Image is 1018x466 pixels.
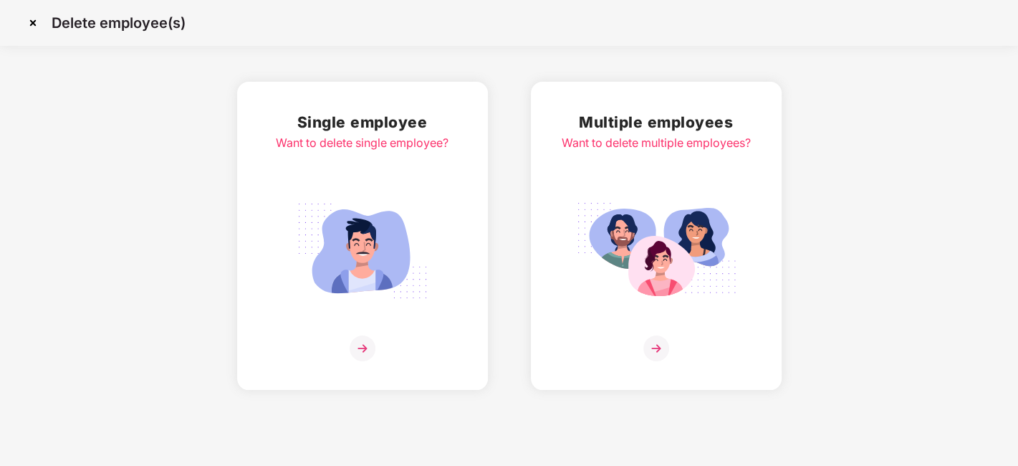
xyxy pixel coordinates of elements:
img: svg+xml;base64,PHN2ZyB4bWxucz0iaHR0cDovL3d3dy53My5vcmcvMjAwMC9zdmciIGlkPSJTaW5nbGVfZW1wbG95ZWUiIH... [282,195,443,307]
h2: Multiple employees [562,110,751,134]
h2: Single employee [276,110,448,134]
div: Want to delete single employee? [276,134,448,152]
img: svg+xml;base64,PHN2ZyB4bWxucz0iaHR0cDovL3d3dy53My5vcmcvMjAwMC9zdmciIHdpZHRoPSIzNiIgaGVpZ2h0PSIzNi... [350,336,375,361]
p: Delete employee(s) [52,14,186,32]
img: svg+xml;base64,PHN2ZyB4bWxucz0iaHR0cDovL3d3dy53My5vcmcvMjAwMC9zdmciIHdpZHRoPSIzNiIgaGVpZ2h0PSIzNi... [643,336,669,361]
img: svg+xml;base64,PHN2ZyB4bWxucz0iaHR0cDovL3d3dy53My5vcmcvMjAwMC9zdmciIGlkPSJNdWx0aXBsZV9lbXBsb3llZS... [576,195,736,307]
div: Want to delete multiple employees? [562,134,751,152]
img: svg+xml;base64,PHN2ZyBpZD0iQ3Jvc3MtMzJ4MzIiIHhtbG5zPSJodHRwOi8vd3d3LnczLm9yZy8yMDAwL3N2ZyIgd2lkdG... [21,11,44,34]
